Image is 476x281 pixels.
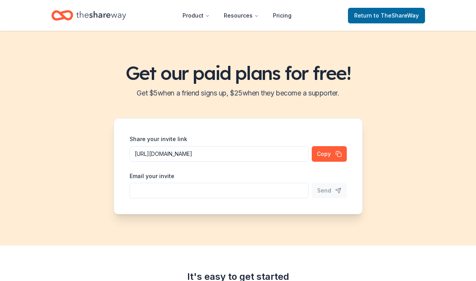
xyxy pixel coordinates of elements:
a: Home [51,6,126,25]
label: Share your invite link [130,135,187,143]
a: Returnto TheShareWay [348,8,425,23]
h2: Get $ 5 when a friend signs up, $ 25 when they become a supporter. [9,87,467,99]
h1: Get our paid plans for free! [9,62,467,84]
nav: Main [176,6,298,25]
label: Email your invite [130,172,174,180]
span: to TheShareWay [374,12,419,19]
button: Resources [218,8,265,23]
button: Product [176,8,216,23]
a: Pricing [267,8,298,23]
span: Return [354,11,419,20]
button: Copy [312,146,347,162]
